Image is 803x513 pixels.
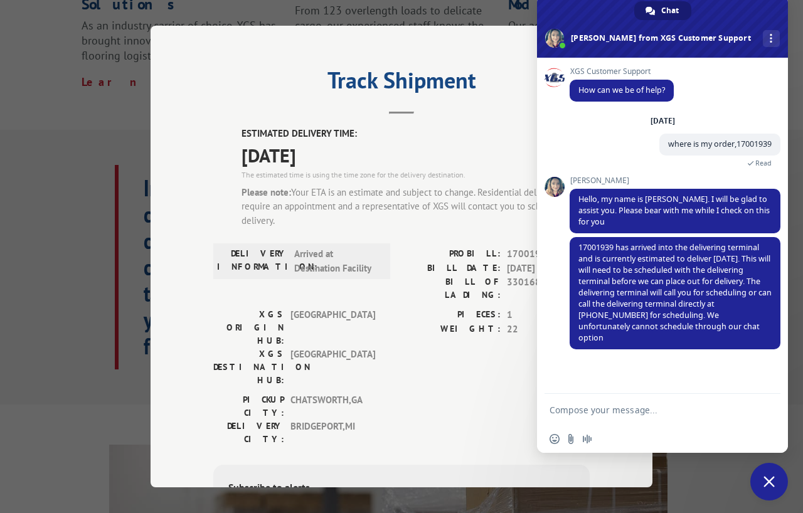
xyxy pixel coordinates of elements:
label: BILL OF LADING: [401,275,501,302]
span: 1 [507,308,590,322]
span: XGS Customer Support [570,67,674,76]
div: Chat [634,1,691,20]
span: 22 [507,322,590,336]
div: Subscribe to alerts [228,480,575,498]
span: BRIDGEPORT , MI [290,420,375,446]
span: [DATE] [507,261,590,275]
textarea: Compose your message... [550,405,748,416]
div: Close chat [750,463,788,500]
span: [DATE] [242,140,590,169]
label: PIECES: [401,308,501,322]
span: [PERSON_NAME] [570,176,780,185]
span: 17001939 has arrived into the delivering terminal and is currently estimated to deliver [DATE]. T... [578,242,772,343]
label: XGS DESTINATION HUB: [213,347,284,387]
span: Arrived at Destination Facility [294,247,379,275]
span: 3301686 [507,275,590,302]
label: BILL DATE: [401,261,501,275]
label: ESTIMATED DELIVERY TIME: [242,127,590,141]
span: Audio message [582,434,592,444]
span: [GEOGRAPHIC_DATA] [290,347,375,387]
span: How can we be of help? [578,85,665,95]
div: Your ETA is an estimate and subject to change. Residential deliveries require an appointment and ... [242,185,590,228]
label: XGS ORIGIN HUB: [213,308,284,347]
span: [GEOGRAPHIC_DATA] [290,308,375,347]
span: Send a file [566,434,576,444]
span: where is my order,17001939 [668,139,772,149]
strong: Please note: [242,186,291,198]
span: Read [755,159,772,167]
label: DELIVERY CITY: [213,420,284,446]
div: The estimated time is using the time zone for the delivery destination. [242,169,590,180]
span: CHATSWORTH , GA [290,393,375,420]
span: Insert an emoji [550,434,560,444]
label: DELIVERY INFORMATION: [217,247,288,275]
span: Hello, my name is [PERSON_NAME]. I will be glad to assist you. Please bear with me while I check ... [578,194,770,227]
span: 17001939 [507,247,590,262]
div: More channels [763,30,780,47]
label: WEIGHT: [401,322,501,336]
label: PICKUP CITY: [213,393,284,420]
label: PROBILL: [401,247,501,262]
span: Chat [661,1,679,20]
div: [DATE] [651,117,675,125]
h2: Track Shipment [213,71,590,95]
